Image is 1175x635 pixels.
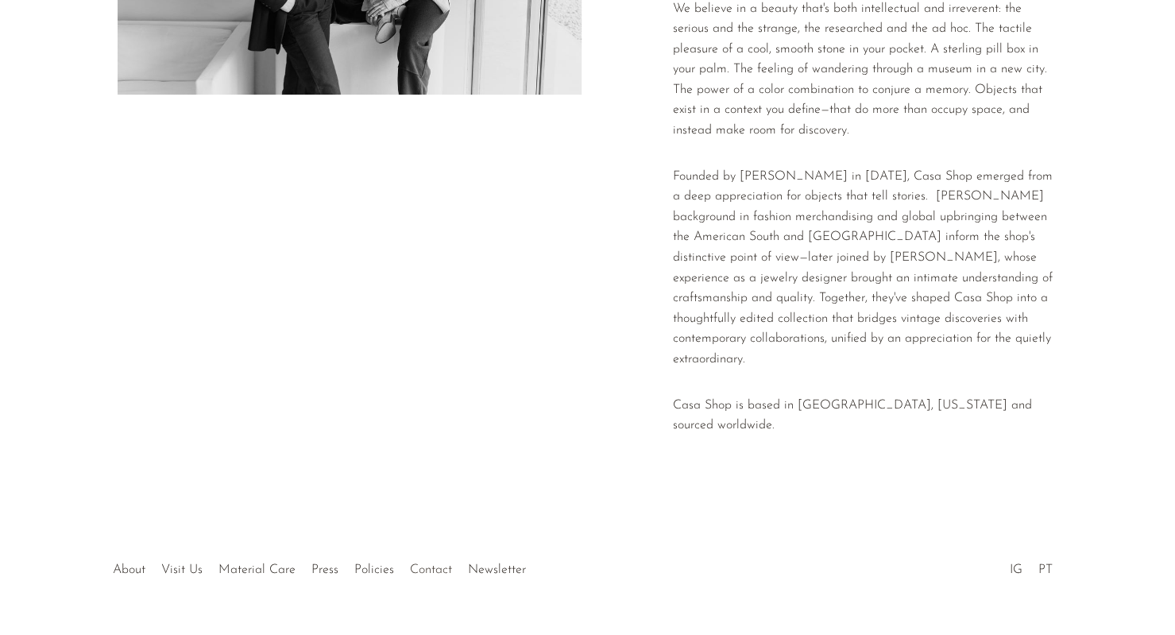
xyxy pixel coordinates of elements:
[673,396,1057,436] p: Casa Shop is based in [GEOGRAPHIC_DATA], [US_STATE] and sourced worldwide.
[410,563,452,576] a: Contact
[105,551,534,581] ul: Quick links
[1002,551,1061,581] ul: Social Medias
[161,563,203,576] a: Visit Us
[113,563,145,576] a: About
[311,563,338,576] a: Press
[354,563,394,576] a: Policies
[218,563,296,576] a: Material Care
[673,167,1057,370] p: Founded by [PERSON_NAME] in [DATE], Casa Shop emerged from a deep appreciation for objects that t...
[1038,563,1053,576] a: PT
[1010,563,1022,576] a: IG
